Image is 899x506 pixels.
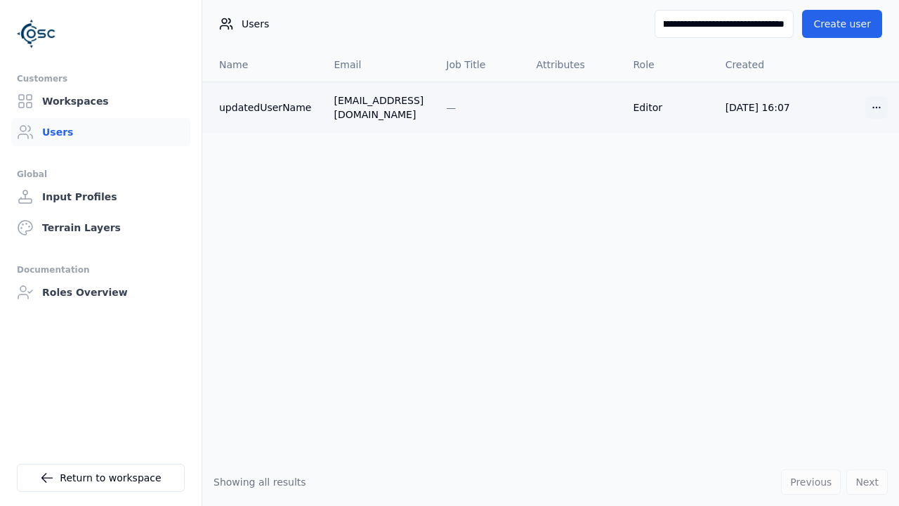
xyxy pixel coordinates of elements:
[214,476,306,488] span: Showing all results
[17,14,56,53] img: Logo
[322,48,435,82] th: Email
[11,278,190,306] a: Roles Overview
[17,166,185,183] div: Global
[17,261,185,278] div: Documentation
[726,100,798,115] div: [DATE] 16:07
[11,183,190,211] a: Input Profiles
[525,48,622,82] th: Attributes
[11,118,190,146] a: Users
[17,464,185,492] a: Return to workspace
[334,93,424,122] div: [EMAIL_ADDRESS][DOMAIN_NAME]
[202,48,322,82] th: Name
[634,100,703,115] div: Editor
[622,48,714,82] th: Role
[11,87,190,115] a: Workspaces
[219,100,311,115] a: updatedUserName
[242,17,269,31] span: Users
[802,10,882,38] button: Create user
[11,214,190,242] a: Terrain Layers
[17,70,185,87] div: Customers
[446,102,456,113] span: —
[714,48,809,82] th: Created
[435,48,525,82] th: Job Title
